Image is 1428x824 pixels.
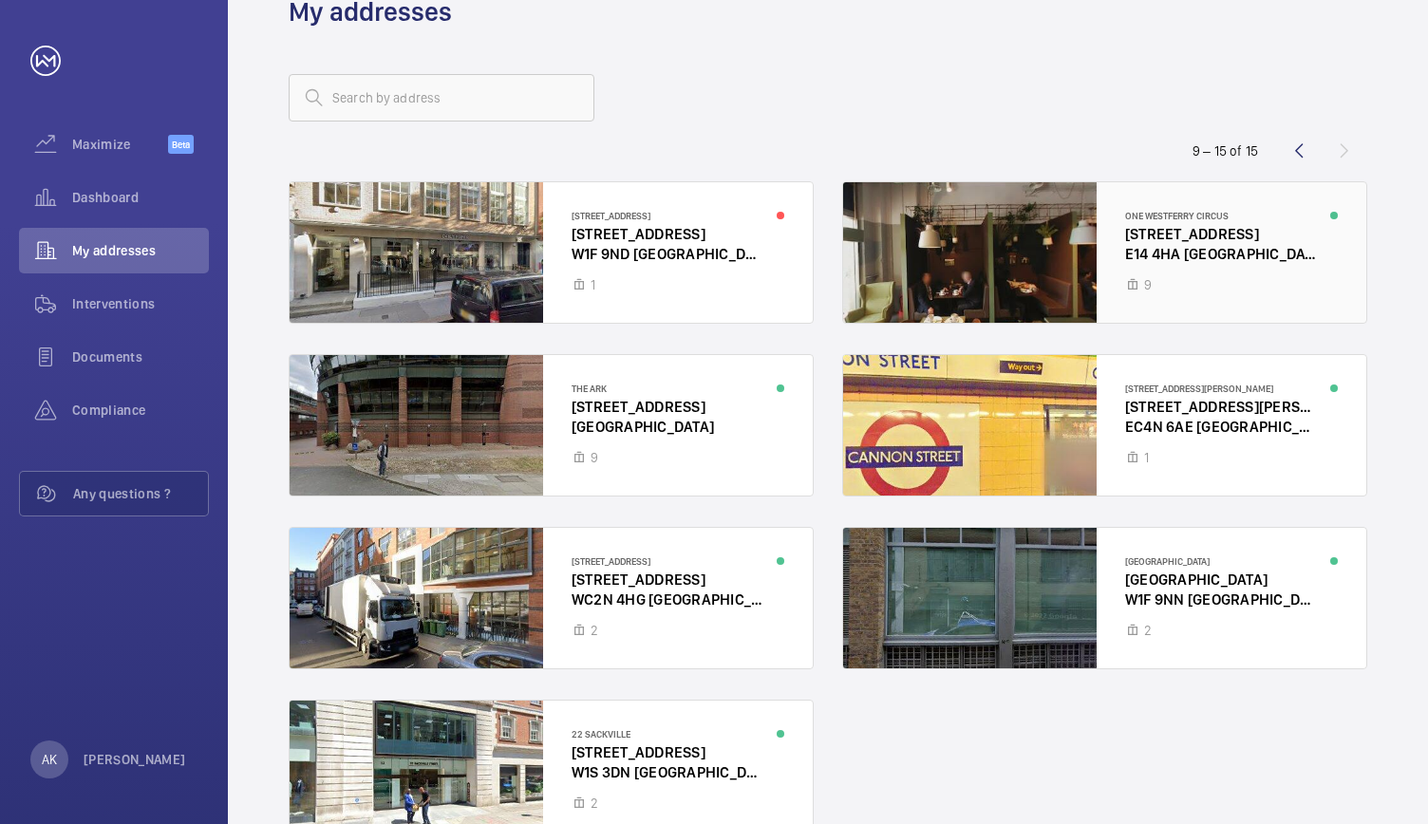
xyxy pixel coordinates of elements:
[72,294,209,313] span: Interventions
[84,750,186,769] p: [PERSON_NAME]
[72,135,168,154] span: Maximize
[72,401,209,420] span: Compliance
[72,347,209,366] span: Documents
[72,241,209,260] span: My addresses
[168,135,194,154] span: Beta
[73,484,208,503] span: Any questions ?
[1193,141,1258,160] div: 9 – 15 of 15
[42,750,57,769] p: AK
[289,74,594,122] input: Search by address
[72,188,209,207] span: Dashboard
